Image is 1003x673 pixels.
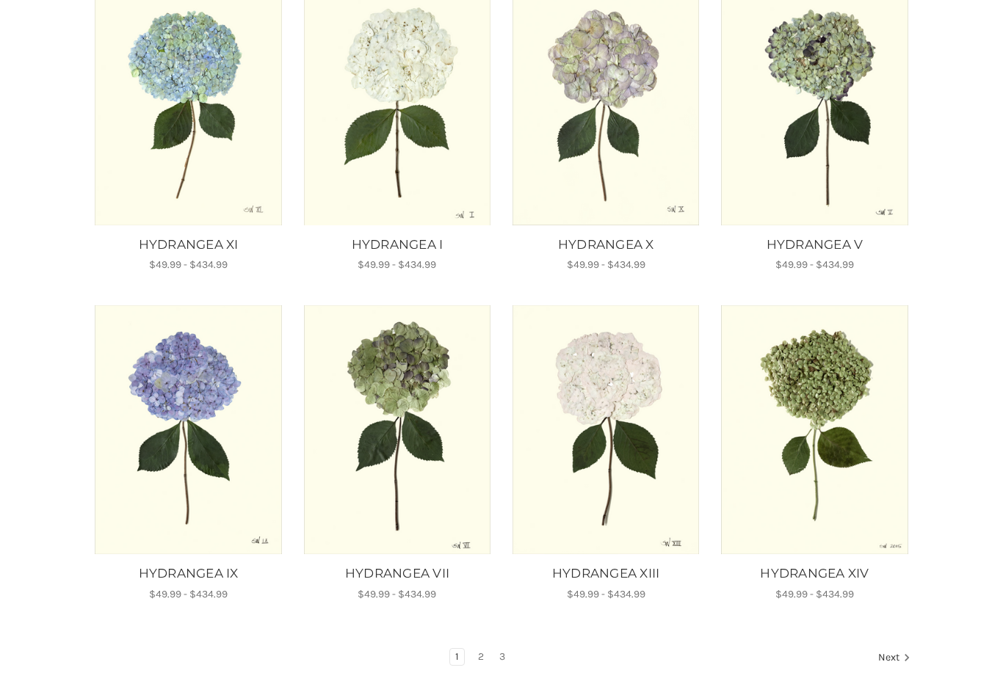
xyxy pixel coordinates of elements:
[92,236,285,255] a: HYDRANGEA XI, Price range from $49.99 to $434.99
[512,305,700,554] a: HYDRANGEA XIII, Price range from $49.99 to $434.99
[94,305,283,554] img: Unframed
[718,236,911,255] a: HYDRANGEA V, Price range from $49.99 to $434.99
[92,648,911,669] nav: pagination
[149,258,228,271] span: $49.99 - $434.99
[873,649,910,668] a: Next
[718,564,911,583] a: HYDRANGEA XIV, Price range from $49.99 to $434.99
[720,305,909,554] a: HYDRANGEA XIV, Price range from $49.99 to $434.99
[567,258,645,271] span: $49.99 - $434.99
[775,588,854,600] span: $49.99 - $434.99
[94,305,283,554] a: HYDRANGEA IX, Price range from $49.99 to $434.99
[92,564,285,583] a: HYDRANGEA IX, Price range from $49.99 to $434.99
[510,564,703,583] a: HYDRANGEA XIII, Price range from $49.99 to $434.99
[473,649,489,665] a: Page 2 of 3
[303,305,491,554] img: Unframed
[775,258,854,271] span: $49.99 - $434.99
[494,649,510,665] a: Page 3 of 3
[720,305,909,554] img: Unframed
[300,236,493,255] a: HYDRANGEA I, Price range from $49.99 to $434.99
[510,236,703,255] a: HYDRANGEA X, Price range from $49.99 to $434.99
[149,588,228,600] span: $49.99 - $434.99
[358,258,436,271] span: $49.99 - $434.99
[358,588,436,600] span: $49.99 - $434.99
[512,305,700,554] img: Unframed
[300,564,493,583] a: HYDRANGEA VII, Price range from $49.99 to $434.99
[450,649,464,665] a: Page 1 of 3
[567,588,645,600] span: $49.99 - $434.99
[303,305,491,554] a: HYDRANGEA VII, Price range from $49.99 to $434.99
